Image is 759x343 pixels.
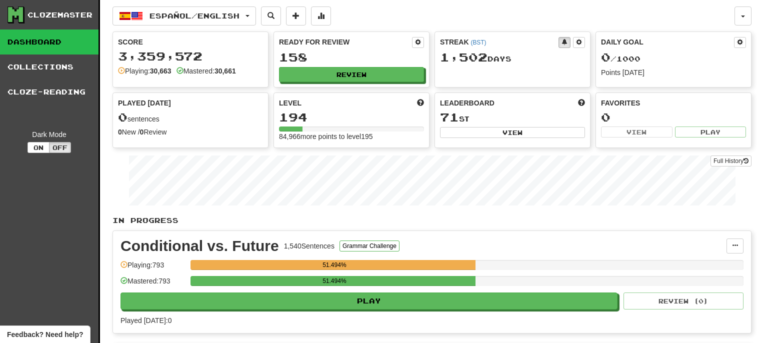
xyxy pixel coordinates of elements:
[118,111,263,124] div: sentences
[440,111,585,124] div: st
[118,128,122,136] strong: 0
[176,66,236,76] div: Mastered:
[601,37,734,48] div: Daily Goal
[193,260,475,270] div: 51.494%
[440,127,585,138] button: View
[279,111,424,123] div: 194
[214,67,236,75] strong: 30,661
[149,11,239,20] span: Español / English
[440,50,487,64] span: 1,502
[7,129,91,139] div: Dark Mode
[112,6,256,25] button: Español/English
[470,39,486,46] a: (BST)
[279,37,412,47] div: Ready for Review
[286,6,306,25] button: Add sentence to collection
[601,98,746,108] div: Favorites
[601,111,746,123] div: 0
[27,10,92,20] div: Clozemaster
[601,54,640,63] span: / 1000
[261,6,281,25] button: Search sentences
[440,51,585,64] div: Day s
[118,50,263,62] div: 3,359,572
[27,142,49,153] button: On
[284,241,334,251] div: 1,540 Sentences
[112,215,751,225] p: In Progress
[601,50,610,64] span: 0
[601,67,746,77] div: Points [DATE]
[675,126,746,137] button: Play
[279,131,424,141] div: 84,966 more points to level 195
[118,127,263,137] div: New / Review
[440,37,558,47] div: Streak
[339,240,399,251] button: Grammar Challenge
[417,98,424,108] span: Score more points to level up
[601,126,672,137] button: View
[7,329,83,339] span: Open feedback widget
[120,238,279,253] div: Conditional vs. Future
[120,276,185,292] div: Mastered: 793
[279,98,301,108] span: Level
[118,98,171,108] span: Played [DATE]
[440,98,494,108] span: Leaderboard
[440,110,459,124] span: 71
[120,316,171,324] span: Played [DATE]: 0
[49,142,71,153] button: Off
[193,276,475,286] div: 51.494%
[279,51,424,63] div: 158
[279,67,424,82] button: Review
[578,98,585,108] span: This week in points, UTC
[118,110,127,124] span: 0
[623,292,743,309] button: Review (0)
[150,67,171,75] strong: 30,663
[311,6,331,25] button: More stats
[120,292,617,309] button: Play
[120,260,185,276] div: Playing: 793
[118,66,171,76] div: Playing:
[710,155,751,166] a: Full History
[118,37,263,47] div: Score
[140,128,144,136] strong: 0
